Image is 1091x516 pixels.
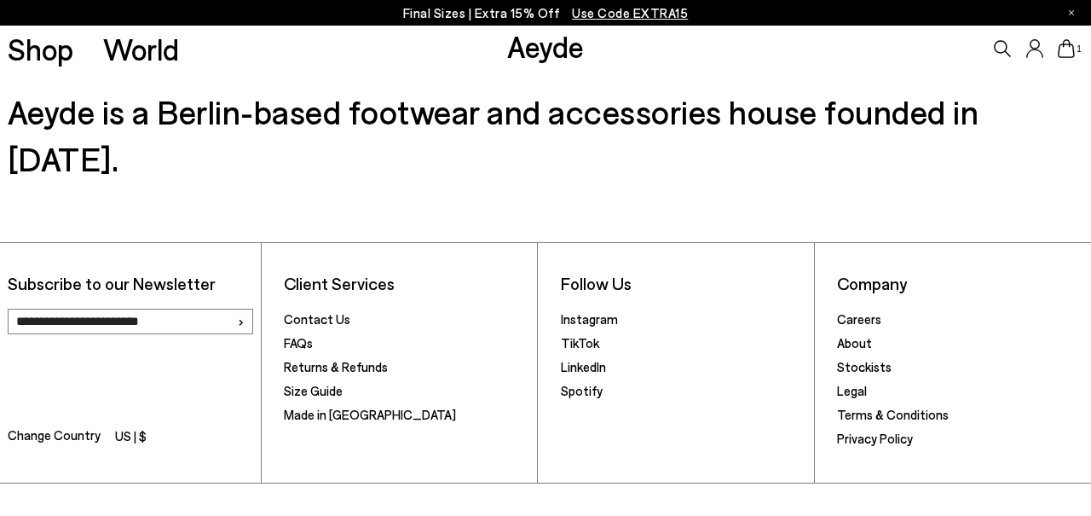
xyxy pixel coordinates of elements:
[837,431,913,446] a: Privacy Policy
[8,34,73,64] a: Shop
[8,273,253,294] p: Subscribe to our Newsletter
[561,273,806,294] li: Follow Us
[561,359,606,374] a: LinkedIn
[103,34,179,64] a: World
[572,5,688,20] span: Navigate to /collections/ss25-final-sizes
[1058,39,1075,58] a: 1
[837,311,881,327] a: Careers
[284,407,456,422] a: Made in [GEOGRAPHIC_DATA]
[837,383,867,398] a: Legal
[284,383,343,398] a: Size Guide
[237,309,245,333] span: ›
[8,88,1083,182] h3: Aeyde is a Berlin-based footwear and accessories house founded in [DATE].
[561,383,603,398] a: Spotify
[115,426,147,449] li: US | $
[8,425,101,449] span: Change Country
[837,359,892,374] a: Stockists
[284,311,350,327] a: Contact Us
[1075,44,1083,54] span: 1
[837,407,949,422] a: Terms & Conditions
[403,3,689,24] p: Final Sizes | Extra 15% Off
[284,335,313,351] a: FAQs
[561,311,618,327] a: Instagram
[837,335,872,351] a: About
[507,28,584,64] a: Aeyde
[837,273,1083,294] li: Company
[284,273,529,294] li: Client Services
[284,359,388,374] a: Returns & Refunds
[561,335,599,351] a: TikTok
